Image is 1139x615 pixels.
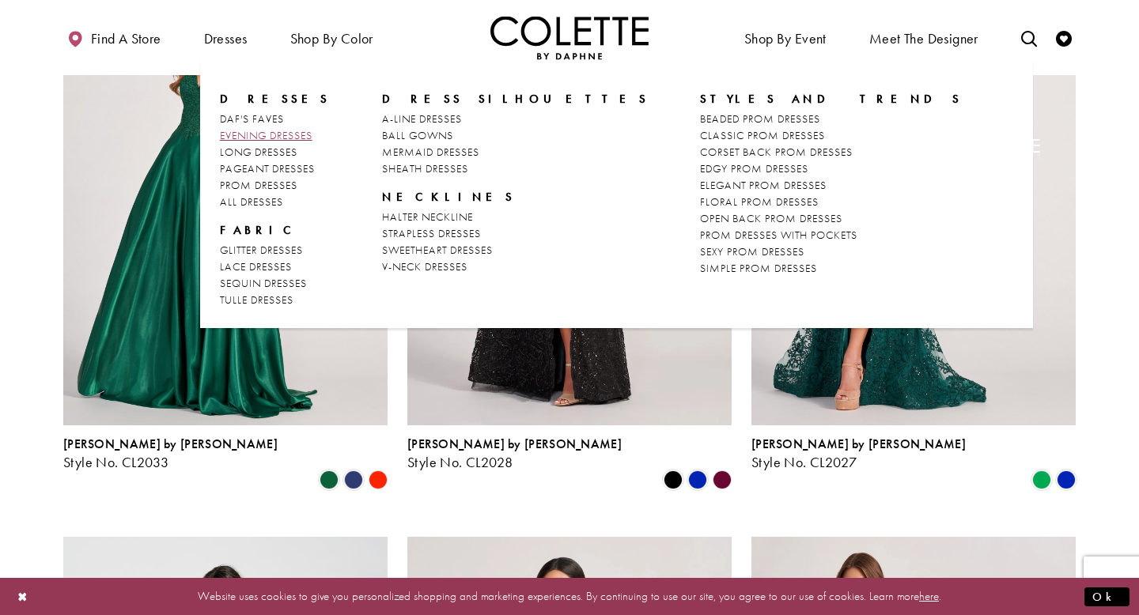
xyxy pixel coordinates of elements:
a: Find a store [63,16,165,59]
span: HALTER NECKLINE [382,209,473,224]
span: BEADED PROM DRESSES [700,111,820,126]
a: SEQUIN DRESSES [220,275,331,292]
a: GLITTER DRESSES [220,242,331,258]
span: Style No. CL2028 [407,453,513,471]
span: CLASSIC PROM DRESSES [700,128,825,142]
i: Black [664,470,683,489]
span: OPEN BACK PROM DRESSES [700,211,842,225]
p: Website uses cookies to give you personalized shopping and marketing experiences. By continuing t... [114,586,1025,607]
span: LACE DRESSES [220,259,292,274]
span: MERMAID DRESSES [382,145,479,159]
span: PROM DRESSES WITH POCKETS [700,228,857,242]
span: Find a store [91,31,161,47]
div: Colette by Daphne Style No. CL2033 [63,437,278,470]
span: STRAPLESS DRESSES [382,226,481,240]
span: PAGEANT DRESSES [220,161,315,175]
a: LACE DRESSES [220,258,331,275]
span: SWEETHEART DRESSES [382,243,493,257]
a: PROM DRESSES WITH POCKETS [700,227,962,243]
i: Scarlet [369,470,388,489]
span: FABRIC [220,222,299,238]
span: SHEATH DRESSES [382,161,468,175]
span: NECKLINES [382,189,649,205]
a: CLASSIC PROM DRESSES [700,127,962,144]
a: ALL DRESSES [220,194,331,210]
span: [PERSON_NAME] by [PERSON_NAME] [63,436,278,452]
span: Dresses [220,91,331,107]
span: A-LINE DRESSES [382,111,462,126]
a: DAF'S FAVES [220,111,331,127]
span: DAF'S FAVES [220,111,284,126]
i: Cabernet [713,470,732,489]
a: SEXY PROM DRESSES [700,243,962,260]
a: BALL GOWNS [382,127,649,144]
a: A-LINE DRESSES [382,111,649,127]
span: TULLE DRESSES [220,292,293,307]
span: FABRIC [220,222,331,238]
i: Navy Blue [344,470,363,489]
span: [PERSON_NAME] by [PERSON_NAME] [751,436,966,452]
i: Royal Blue [688,470,707,489]
a: PAGEANT DRESSES [220,160,331,177]
span: CORSET BACK PROM DRESSES [700,145,853,159]
a: V-NECK DRESSES [382,258,649,275]
span: Style No. CL2033 [63,453,168,471]
span: Meet the designer [869,31,978,47]
span: SEXY PROM DRESSES [700,244,804,258]
span: FLORAL PROM DRESSES [700,194,819,209]
i: Royal Blue [1057,470,1076,489]
div: Colette by Daphne Style No. CL2027 [751,437,966,470]
span: Style No. CL2027 [751,453,857,471]
a: LONG DRESSES [220,144,331,160]
span: Shop by color [290,31,373,47]
a: SIMPLE PROM DRESSES [700,260,962,277]
a: Check Wishlist [1052,16,1076,59]
span: EVENING DRESSES [220,128,312,142]
a: Toggle search [1017,16,1041,59]
a: Meet the designer [865,16,982,59]
a: SWEETHEART DRESSES [382,242,649,258]
span: SIMPLE PROM DRESSES [700,261,817,275]
a: ELEGANT PROM DRESSES [700,177,962,194]
span: DRESS SILHOUETTES [382,91,649,107]
span: EDGY PROM DRESSES [700,161,808,175]
a: here [919,588,939,604]
a: PROM DRESSES [220,177,331,194]
span: BALL GOWNS [382,128,453,142]
span: GLITTER DRESSES [220,243,303,257]
span: STYLES AND TRENDS [700,91,962,107]
span: [PERSON_NAME] by [PERSON_NAME] [407,436,622,452]
i: Hunter [320,470,339,489]
span: Shop by color [286,16,377,59]
span: PROM DRESSES [220,178,297,192]
i: Emerald [1032,470,1051,489]
span: Shop By Event [740,16,831,59]
a: CORSET BACK PROM DRESSES [700,144,962,160]
img: Colette by Daphne [490,16,649,59]
div: Colette by Daphne Style No. CL2028 [407,437,622,470]
a: MERMAID DRESSES [382,144,649,160]
button: Submit Dialog [1084,587,1130,606]
span: LONG DRESSES [220,145,297,159]
span: NECKLINES [382,189,515,205]
a: Visit Home Page [490,16,649,59]
span: V-NECK DRESSES [382,259,467,274]
span: SEQUIN DRESSES [220,276,307,290]
a: FLORAL PROM DRESSES [700,194,962,210]
a: OPEN BACK PROM DRESSES [700,210,962,227]
button: Close Dialog [9,583,36,610]
span: Dresses [200,16,252,59]
span: Dresses [204,31,248,47]
a: EVENING DRESSES [220,127,331,144]
span: Shop By Event [744,31,827,47]
a: EDGY PROM DRESSES [700,160,962,177]
a: TULLE DRESSES [220,292,331,308]
span: ELEGANT PROM DRESSES [700,178,827,192]
a: STRAPLESS DRESSES [382,225,649,242]
a: BEADED PROM DRESSES [700,111,962,127]
a: HALTER NECKLINE [382,209,649,225]
span: ALL DRESSES [220,194,283,209]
